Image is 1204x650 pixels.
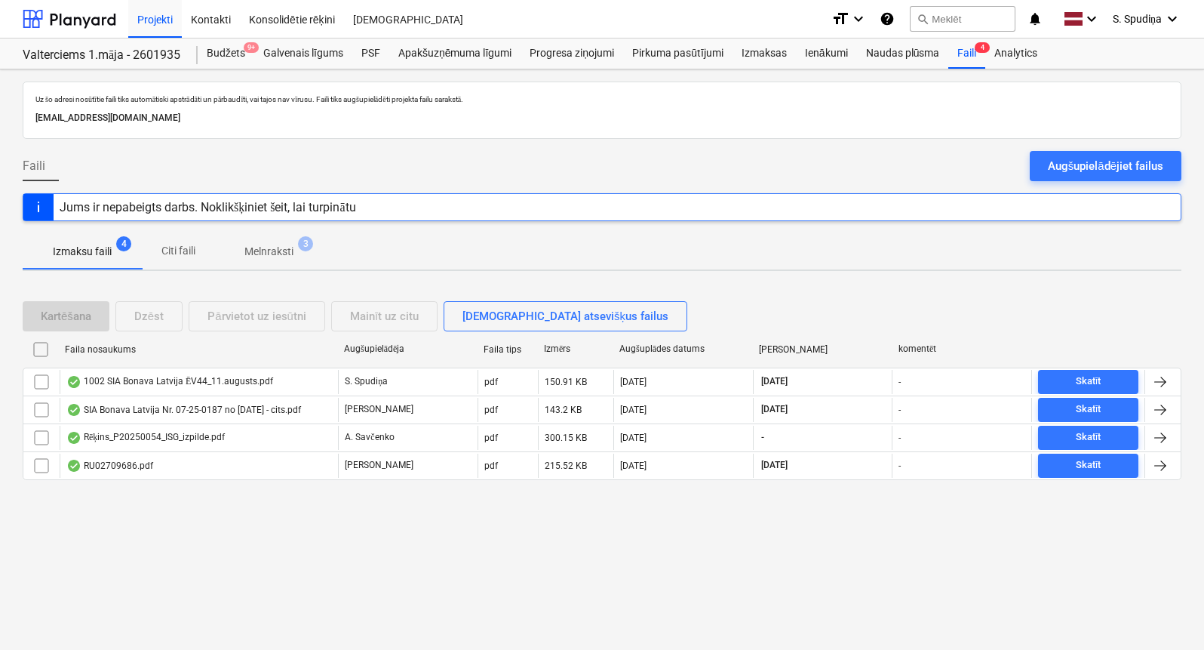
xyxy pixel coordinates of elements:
[975,42,990,53] span: 4
[116,236,131,251] span: 4
[462,307,668,326] div: [DEMOGRAPHIC_DATA] atsevišķus failus
[910,6,1015,32] button: Meklēt
[521,39,623,69] a: Progresa ziņojumi
[484,405,498,415] div: pdf
[484,344,532,355] div: Faila tips
[345,431,394,444] p: A. Savčenko
[389,39,521,69] a: Apakšuzņēmuma līgumi
[545,461,587,471] div: 215.52 KB
[760,431,766,444] span: -
[898,433,901,443] div: -
[849,10,868,28] i: keyboard_arrow_down
[898,405,901,415] div: -
[760,375,789,388] span: [DATE]
[1083,10,1101,28] i: keyboard_arrow_down
[484,461,498,471] div: pdf
[1038,398,1138,422] button: Skatīt
[620,377,647,387] div: [DATE]
[65,344,332,355] div: Faila nosaukums
[345,375,388,388] p: S. Spudiņa
[898,461,901,471] div: -
[344,343,471,355] div: Augšupielādēja
[484,377,498,387] div: pdf
[620,405,647,415] div: [DATE]
[198,39,254,69] div: Budžets
[35,110,1169,126] p: [EMAIL_ADDRESS][DOMAIN_NAME]
[857,39,949,69] a: Naudas plūsma
[244,42,259,53] span: 9+
[53,244,112,260] p: Izmaksu faili
[759,344,886,355] div: [PERSON_NAME]
[66,460,81,472] div: OCR pabeigts
[545,405,582,415] div: 143.2 KB
[544,343,607,355] div: Izmērs
[254,39,352,69] a: Galvenais līgums
[545,433,587,443] div: 300.15 KB
[35,94,1169,104] p: Uz šo adresi nosūtītie faili tiks automātiski apstrādāti un pārbaudīti, vai tajos nav vīrusu. Fai...
[66,404,81,416] div: OCR pabeigts
[66,432,225,444] div: Rēķins_P20250054_ISG_izpilde.pdf
[1048,156,1163,176] div: Augšupielādējiet failus
[948,39,985,69] a: Faili4
[760,403,789,416] span: [DATE]
[160,243,196,259] p: Citi faili
[1027,10,1043,28] i: notifications
[1163,10,1181,28] i: keyboard_arrow_down
[620,433,647,443] div: [DATE]
[1038,370,1138,394] button: Skatīt
[796,39,857,69] a: Ienākumi
[66,432,81,444] div: OCR pabeigts
[623,39,733,69] a: Pirkuma pasūtījumi
[66,376,273,388] div: 1002 SIA Bonava Latvija ĒV44_11.augusts.pdf
[1076,401,1101,418] div: Skatīt
[619,343,747,355] div: Augšuplādes datums
[1030,151,1181,181] button: Augšupielādējiet failus
[298,236,313,251] span: 3
[1113,13,1162,26] span: S. Spudiņa
[917,13,929,25] span: search
[898,377,901,387] div: -
[244,244,293,260] p: Melnraksti
[898,343,1026,355] div: komentēt
[1076,457,1101,474] div: Skatīt
[345,459,413,472] p: [PERSON_NAME]
[66,376,81,388] div: OCR pabeigts
[66,404,301,416] div: SIA Bonava Latvija Nr. 07-25-0187 no [DATE] - cits.pdf
[198,39,254,69] a: Budžets9+
[880,10,895,28] i: Zināšanu pamats
[1038,454,1138,478] button: Skatīt
[444,301,687,331] button: [DEMOGRAPHIC_DATA] atsevišķus failus
[985,39,1046,69] a: Analytics
[23,157,45,175] span: Faili
[948,39,985,69] div: Faili
[545,377,587,387] div: 150.91 KB
[760,459,789,472] span: [DATE]
[484,433,498,443] div: pdf
[60,200,356,214] div: Jums ir nepabeigts darbs. Noklikšķiniet šeit, lai turpinātu
[1076,429,1101,446] div: Skatīt
[1076,373,1101,390] div: Skatīt
[733,39,796,69] a: Izmaksas
[1038,426,1138,450] button: Skatīt
[352,39,389,69] a: PSF
[23,48,180,63] div: Valterciems 1.māja - 2601935
[620,461,647,471] div: [DATE]
[66,460,153,472] div: RU02709686.pdf
[831,10,849,28] i: format_size
[345,403,413,416] p: [PERSON_NAME]
[1129,578,1204,650] iframe: Chat Widget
